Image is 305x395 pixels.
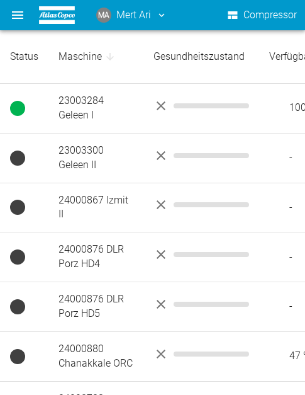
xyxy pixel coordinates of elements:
[153,346,249,362] div: No data
[5,3,30,28] button: toggle drawer
[153,297,249,312] div: No data
[10,151,25,166] span: Keine Daten
[153,197,249,212] div: No data
[153,98,249,113] div: No data
[143,30,259,84] th: Gesundheitszustand
[48,84,143,134] td: 23003284 Geleen I
[48,133,143,183] td: 23003300 Geleen II
[10,349,25,364] span: Keine Daten
[94,4,169,26] button: mert.ari@atlascopco.com
[10,249,25,265] span: Keine Daten
[48,232,143,282] td: 24000876 DLR Porz HD4
[225,4,300,26] button: Compressor
[10,200,25,215] span: Keine Daten
[10,299,25,314] span: Keine Daten
[10,101,25,116] span: Betrieb
[58,49,118,64] span: Maschine
[96,8,111,23] div: MA
[48,331,143,381] td: 24000880 Chanakkale ORC
[153,148,249,163] div: No data
[153,247,249,262] div: No data
[48,282,143,332] td: 24000876 DLR Porz HD5
[39,6,75,23] img: logo
[48,183,143,232] td: 24000867 Izmit II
